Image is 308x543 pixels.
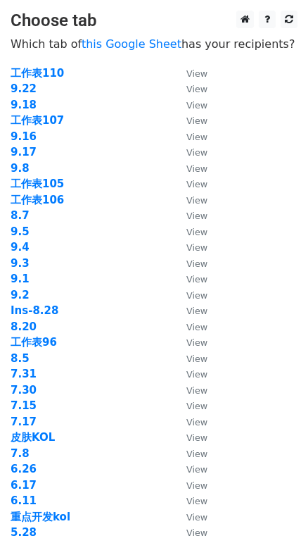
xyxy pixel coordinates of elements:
a: 工作表107 [11,114,64,127]
a: View [172,146,207,158]
a: 重点开发kol [11,511,70,523]
small: View [186,242,207,253]
small: View [186,179,207,189]
a: Ins-8.28 [11,304,58,317]
a: 7.8 [11,447,30,460]
strong: 工作表96 [11,336,57,349]
small: View [186,385,207,396]
small: View [186,227,207,237]
a: 8.20 [11,320,37,333]
small: View [186,354,207,364]
small: View [186,258,207,269]
a: 9.8 [11,162,30,175]
small: View [186,512,207,523]
a: View [172,463,207,475]
small: View [186,147,207,158]
small: View [186,337,207,348]
a: View [172,384,207,397]
small: View [186,116,207,126]
a: 9.2 [11,289,30,301]
a: 7.17 [11,416,37,428]
a: View [172,447,207,460]
a: View [172,289,207,301]
small: View [186,68,207,79]
a: 9.18 [11,99,37,111]
a: 9.16 [11,130,37,143]
a: View [172,82,207,95]
strong: 9.5 [11,225,30,238]
a: 工作表105 [11,177,64,190]
small: View [186,401,207,411]
small: View [186,369,207,380]
strong: 9.1 [11,273,30,285]
a: View [172,99,207,111]
a: 7.31 [11,368,37,380]
small: View [186,306,207,316]
a: 9.4 [11,241,30,254]
a: View [172,257,207,270]
a: View [172,225,207,238]
small: View [186,163,207,174]
a: 9.3 [11,257,30,270]
a: View [172,130,207,143]
a: 6.26 [11,463,37,475]
small: View [186,322,207,332]
small: View [186,100,207,111]
a: View [172,67,207,80]
a: 9.17 [11,146,37,158]
a: View [172,368,207,380]
a: View [172,399,207,412]
a: 5.28 [11,526,37,539]
a: 7.15 [11,399,37,412]
small: View [186,432,207,443]
a: 6.11 [11,494,37,507]
a: View [172,431,207,444]
a: View [172,114,207,127]
a: View [172,241,207,254]
a: View [172,511,207,523]
a: 6.17 [11,479,37,492]
a: View [172,320,207,333]
a: View [172,162,207,175]
h3: Choose tab [11,11,297,31]
a: this Google Sheet [82,37,181,51]
a: 8.7 [11,209,30,222]
a: View [172,273,207,285]
a: 皮肤KOL [11,431,55,444]
small: View [186,132,207,142]
small: View [186,449,207,459]
a: 8.5 [11,352,30,365]
a: 工作表106 [11,194,64,206]
small: View [186,464,207,475]
a: View [172,416,207,428]
a: View [172,304,207,317]
a: 9.22 [11,82,37,95]
a: 工作表110 [11,67,64,80]
small: View [186,480,207,491]
a: View [172,177,207,190]
small: View [186,211,207,221]
small: View [186,195,207,206]
a: 7.30 [11,384,37,397]
small: View [186,84,207,94]
small: View [186,274,207,285]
